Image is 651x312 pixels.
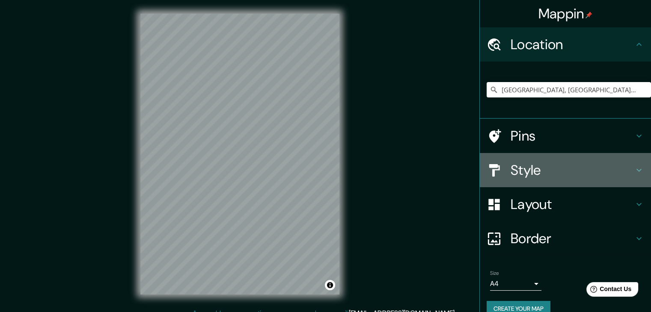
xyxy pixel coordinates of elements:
div: Layout [480,187,651,221]
h4: Location [511,36,634,53]
h4: Layout [511,196,634,213]
iframe: Help widget launcher [575,279,642,303]
div: A4 [490,277,541,291]
input: Pick your city or area [487,82,651,97]
div: Location [480,27,651,62]
h4: Pins [511,127,634,144]
div: Pins [480,119,651,153]
canvas: Map [140,14,339,294]
div: Style [480,153,651,187]
button: Toggle attribution [325,280,335,290]
div: Border [480,221,651,256]
h4: Border [511,230,634,247]
img: pin-icon.png [586,12,592,18]
h4: Style [511,162,634,179]
label: Size [490,270,499,277]
h4: Mappin [538,5,593,22]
